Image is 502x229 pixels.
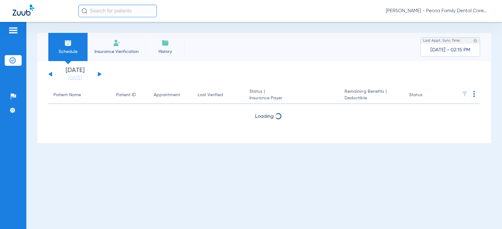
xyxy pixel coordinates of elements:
th: Status | [244,86,339,104]
img: Zuub Logo [13,5,34,16]
a: [DATE] [56,75,94,81]
img: group-dot-blue.svg [473,91,475,97]
span: Insurance Payer [249,95,334,101]
img: Schedule [64,39,72,47]
div: Appointment [154,92,188,98]
span: [PERSON_NAME] - Peoria Family Dental Care [386,8,489,14]
span: History [150,49,180,55]
img: last sync help info [473,39,478,43]
div: Patient Name [53,92,106,98]
th: Status [404,86,446,104]
div: Patient Name [53,92,81,98]
span: Last Appt. Sync Time: [423,38,461,44]
img: Manual Insurance Verification [113,39,120,47]
div: Patient ID [116,92,136,98]
div: Last Verified [198,92,223,98]
img: Search Icon [82,8,87,14]
img: hamburger-icon [8,27,18,34]
span: [DATE] - 02:15 PM [430,47,470,53]
div: Patient ID [116,92,144,98]
div: Appointment [154,92,180,98]
span: Deductible [344,95,399,101]
span: Schedule [53,49,83,55]
li: [DATE] [56,67,94,81]
th: Remaining Benefits | [339,86,404,104]
span: Insurance Verification [92,49,141,55]
img: filter.svg [462,91,468,97]
img: History [162,39,169,47]
input: Search for patients [78,5,157,17]
div: Last Verified [198,92,239,98]
span: Loading [255,114,274,119]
